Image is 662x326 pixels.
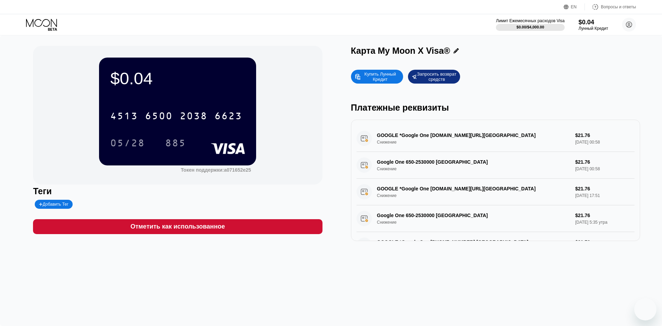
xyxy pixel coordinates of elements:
[130,223,225,231] div: Отметить как использованное
[408,70,460,84] div: Запросить возврат средств
[585,3,636,10] div: Вопросы и ответы
[110,111,138,122] div: 4513
[579,19,608,26] div: $0.04
[351,103,640,113] div: Платежные реквизиты
[571,5,577,9] div: EN
[181,167,251,173] div: Токен поддержки:a071652e25
[351,70,403,84] div: Купить Лунный Кредит
[110,69,245,88] div: $0.04
[417,71,457,82] div: Запросить возврат средств
[564,3,585,10] div: EN
[634,298,656,320] iframe: Кнопка, открывающая окно обмена сообщениями; идёт разговор
[33,219,322,234] div: Отметить как использованное
[145,111,173,122] div: 6500
[579,19,608,31] div: $0.04Лунный Кредит
[39,202,68,207] div: Добавить Тег
[106,107,246,125] div: 4513650020386623
[361,71,400,82] div: Купить Лунный Кредит
[496,18,564,23] div: Лимит Ежемесячных расходов Visa
[496,18,564,31] div: Лимит Ежемесячных расходов Visa$0.00/$4,000.00
[601,5,636,9] div: Вопросы и ответы
[214,111,242,122] div: 6623
[35,200,73,209] div: Добавить Тег
[33,186,322,196] div: Теги
[105,134,150,152] div: 05/28
[181,167,251,173] div: Токен поддержки: a071652e25
[516,25,544,29] div: $0.00 / $4,000.00
[110,138,145,149] div: 05/28
[579,26,608,31] div: Лунный Кредит
[160,134,191,152] div: 885
[180,111,207,122] div: 2038
[351,46,450,56] div: Карта My Moon X Visa®
[165,138,186,149] div: 885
